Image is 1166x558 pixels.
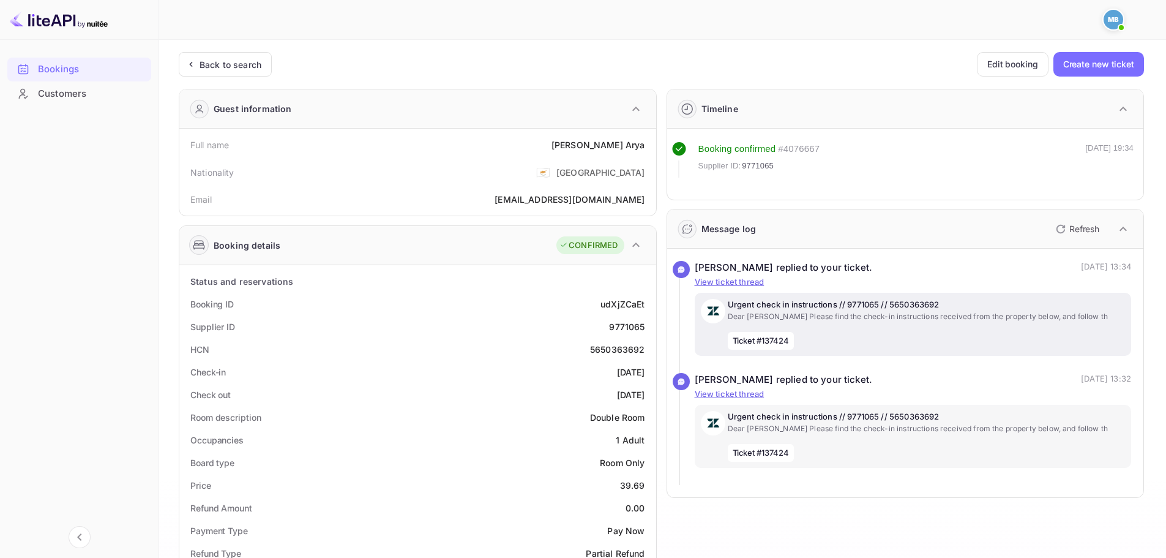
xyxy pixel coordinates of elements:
div: [PERSON_NAME] replied to your ticket. [695,261,873,275]
div: [EMAIL_ADDRESS][DOMAIN_NAME] [495,193,645,206]
div: [PERSON_NAME] replied to your ticket. [695,373,873,387]
div: Message log [701,222,757,235]
p: [DATE] 13:32 [1081,373,1131,387]
div: 5650363692 [590,343,645,356]
div: udXjZCaEt [600,298,645,311]
a: Customers [7,82,151,105]
div: Occupancies [190,434,244,447]
img: AwvSTEc2VUhQAAAAAElFTkSuQmCC [701,299,725,323]
div: Room description [190,411,261,424]
div: Supplier ID [190,320,235,333]
div: 0.00 [626,502,645,515]
span: United States [536,161,550,183]
div: Bookings [38,62,145,77]
div: 9771065 [609,320,645,333]
div: Customers [38,87,145,101]
div: Email [190,193,212,206]
div: Nationality [190,166,234,179]
div: Check-in [190,366,226,379]
div: Back to search [200,58,261,71]
div: 39.69 [620,479,645,492]
div: Board type [190,456,234,469]
button: Edit booking [977,52,1048,77]
button: Create new ticket [1053,52,1144,77]
div: HCN [190,343,209,356]
div: Pay Now [607,524,645,537]
div: Status and reservations [190,275,293,288]
p: Refresh [1069,222,1099,235]
a: Bookings [7,58,151,80]
div: [DATE] 19:34 [1085,142,1134,178]
div: # 4076667 [778,142,820,156]
div: Booking details [214,239,280,252]
div: Check out [190,388,231,401]
p: View ticket thread [695,388,1132,401]
button: Refresh [1048,219,1104,239]
div: Booking ID [190,298,234,311]
div: Bookings [7,58,151,81]
span: Ticket #137424 [728,332,794,350]
div: 1 Adult [616,434,645,447]
div: CONFIRMED [559,239,618,252]
div: Room Only [600,456,645,469]
div: [GEOGRAPHIC_DATA] [556,166,645,179]
p: View ticket thread [695,276,1132,288]
div: Customers [7,82,151,106]
p: Dear [PERSON_NAME] Please find the check-in instructions received from the property below, and fo... [728,311,1126,322]
div: Refund Amount [190,502,252,515]
div: [PERSON_NAME] Arya [551,138,645,151]
div: Guest information [214,102,292,115]
div: Double Room [590,411,645,424]
p: Urgent check in instructions // 9771065 // 5650363692 [728,299,1126,311]
img: LiteAPI logo [10,10,108,29]
div: Booking confirmed [698,142,776,156]
span: Supplier ID: [698,160,741,172]
img: Mohcine Belkhir [1104,10,1123,29]
span: Ticket #137424 [728,444,794,462]
img: AwvSTEc2VUhQAAAAAElFTkSuQmCC [701,411,725,435]
span: 9771065 [742,160,774,172]
p: [DATE] 13:34 [1081,261,1131,275]
div: Payment Type [190,524,248,537]
button: Collapse navigation [69,526,91,548]
div: Full name [190,138,229,151]
p: Dear [PERSON_NAME] Please find the check-in instructions received from the property below, and fo... [728,423,1126,434]
div: [DATE] [617,366,645,379]
p: Urgent check in instructions // 9771065 // 5650363692 [728,411,1126,423]
div: Price [190,479,211,492]
div: [DATE] [617,388,645,401]
div: Timeline [701,102,738,115]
